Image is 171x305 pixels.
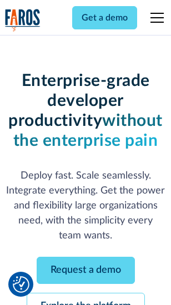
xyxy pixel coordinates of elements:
[72,6,137,29] a: Get a demo
[5,169,166,243] p: Deploy fast. Scale seamlessly. Integrate everything. Get the power and flexibility large organiza...
[8,73,149,129] strong: Enterprise-grade developer productivity
[13,276,29,293] img: Revisit consent button
[13,276,29,293] button: Cookie Settings
[5,9,41,32] img: Logo of the analytics and reporting company Faros.
[5,9,41,32] a: home
[144,4,166,31] div: menu
[37,257,135,284] a: Request a demo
